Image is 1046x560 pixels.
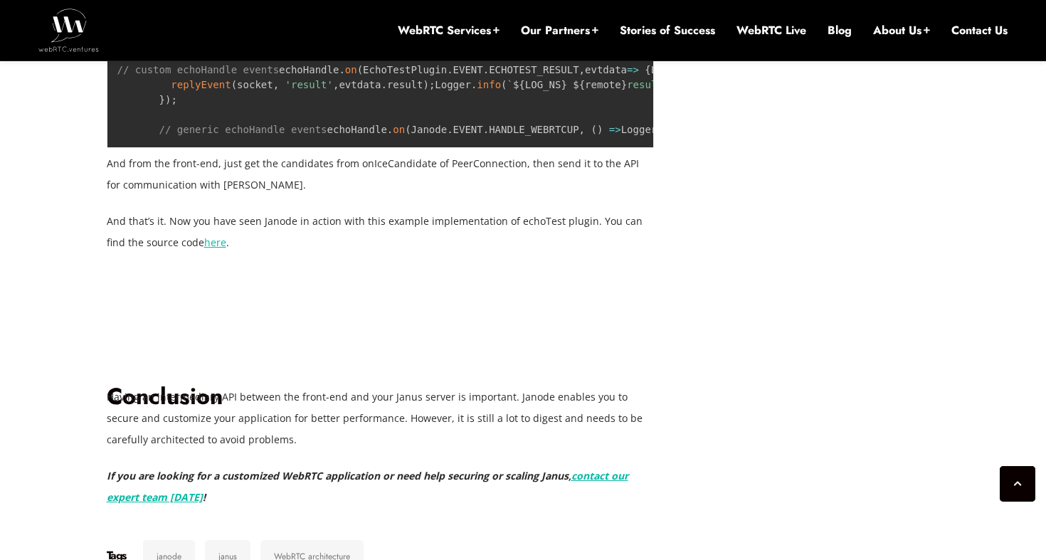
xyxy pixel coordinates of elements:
span: ${ [573,79,585,90]
a: contact our expert team [DATE] [107,469,628,504]
a: Our Partners [521,23,598,38]
span: } [561,79,566,90]
h1: Conclusion [107,290,655,411]
span: ( [405,124,411,135]
span: , [333,79,339,90]
span: . [381,79,386,90]
span: remote [573,79,627,90]
span: ) [597,124,603,135]
span: info [477,79,501,90]
span: on [345,64,357,75]
p: And that’s it. Now you have seen Janode in action with this example implementation of echoTest pl... [107,211,655,253]
span: . [483,64,489,75]
span: LOG_NS [513,79,567,90]
span: ) [165,94,171,105]
a: WebRTC Live [736,23,806,38]
span: . [483,124,489,135]
span: // custom echoHandle events [117,64,280,75]
a: Contact Us [951,23,1008,38]
span: > [633,64,638,75]
span: > [615,124,620,135]
em: If you are looking for a customized WebRTC application or need help securing or scaling Janus, [107,469,571,482]
p: Having an intermediary API between the front-end and your Janus server is important. Janode enabl... [107,386,655,450]
a: Stories of Success [620,23,715,38]
span: . [447,64,453,75]
span: ( [231,79,237,90]
span: , [273,79,279,90]
span: , [579,64,585,75]
span: ; [429,79,435,90]
a: WebRTC Services [398,23,500,38]
span: 'result' [285,79,333,90]
span: . [447,124,453,135]
em: ! [203,490,206,504]
p: And from the front-end, just get the candidates from onIceCandidate of PeerConnection, then send ... [107,153,655,196]
span: } [621,79,627,90]
span: // generic echoHandle events [159,124,327,135]
span: } [159,94,165,105]
span: = [609,124,615,135]
span: . [387,124,393,135]
span: . [471,79,477,90]
span: = [627,64,633,75]
a: Blog [828,23,852,38]
span: ` [507,79,513,90]
span: ; [171,94,176,105]
span: ${ [513,79,525,90]
span: . [339,64,344,75]
span: { [645,64,650,75]
span: , [579,124,585,135]
span: ( [501,79,507,90]
a: here [204,236,226,249]
span: replyEvent [171,79,231,90]
span: result event sent` [627,79,735,90]
span: ( [357,64,363,75]
img: WebRTC.ventures [38,9,99,51]
span: ) [423,79,428,90]
span: on [393,124,405,135]
a: About Us [873,23,930,38]
span: ( [591,124,596,135]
